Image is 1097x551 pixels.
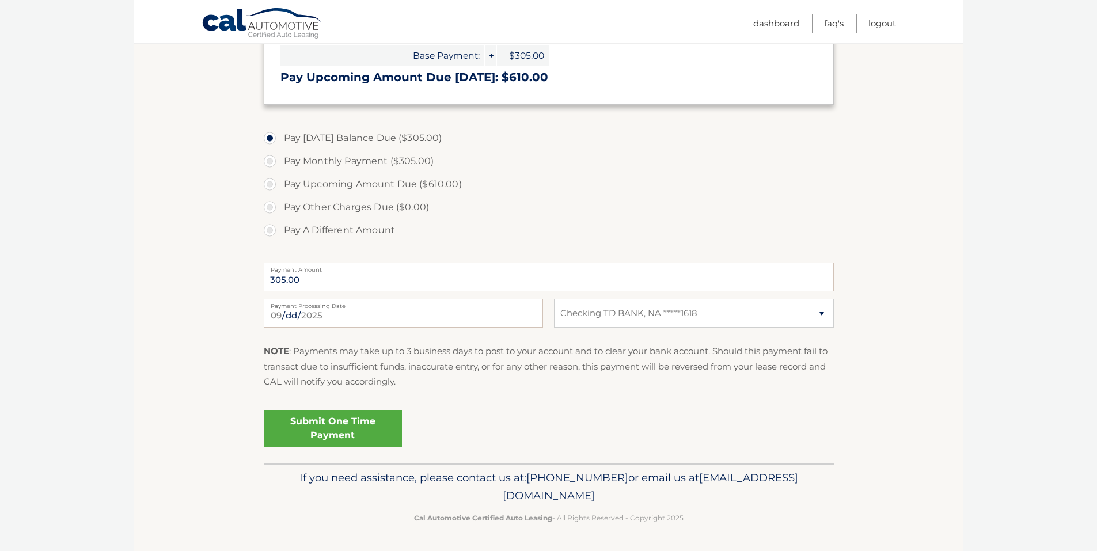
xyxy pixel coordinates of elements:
span: $305.00 [497,45,549,66]
a: Submit One Time Payment [264,410,402,447]
label: Payment Processing Date [264,299,543,308]
span: + [485,45,496,66]
label: Pay A Different Amount [264,219,834,242]
span: Base Payment: [280,45,484,66]
a: FAQ's [824,14,844,33]
label: Payment Amount [264,263,834,272]
strong: NOTE [264,345,289,356]
p: : Payments may take up to 3 business days to post to your account and to clear your bank account.... [264,344,834,389]
a: Logout [868,14,896,33]
span: [PHONE_NUMBER] [526,471,628,484]
h3: Pay Upcoming Amount Due [DATE]: $610.00 [280,70,817,85]
label: Pay Other Charges Due ($0.00) [264,196,834,219]
strong: Cal Automotive Certified Auto Leasing [414,514,552,522]
label: Pay Monthly Payment ($305.00) [264,150,834,173]
label: Pay [DATE] Balance Due ($305.00) [264,127,834,150]
a: Cal Automotive [202,7,322,41]
p: - All Rights Reserved - Copyright 2025 [271,512,826,524]
label: Pay Upcoming Amount Due ($610.00) [264,173,834,196]
a: Dashboard [753,14,799,33]
input: Payment Amount [264,263,834,291]
input: Payment Date [264,299,543,328]
p: If you need assistance, please contact us at: or email us at [271,469,826,506]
